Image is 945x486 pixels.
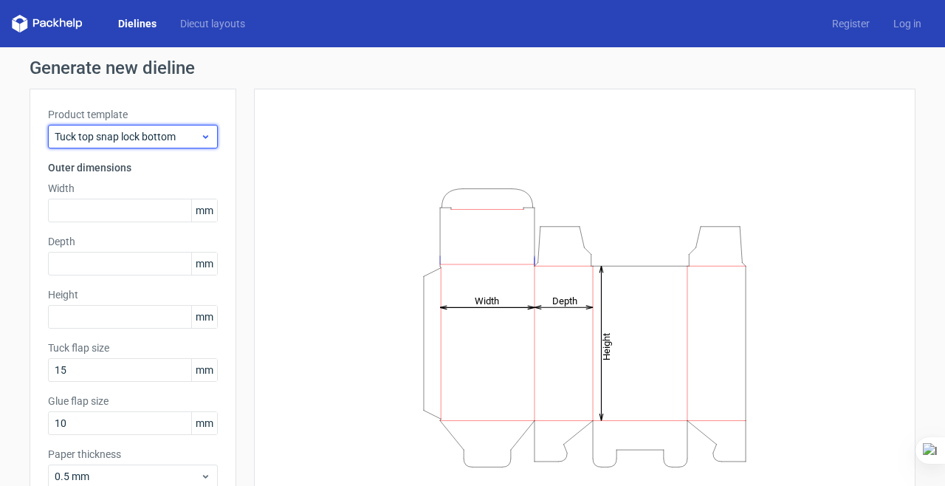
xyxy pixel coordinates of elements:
[882,16,933,31] a: Log in
[820,16,882,31] a: Register
[106,16,168,31] a: Dielines
[475,295,499,306] tspan: Width
[55,469,200,484] span: 0.5 mm
[48,394,218,408] label: Glue flap size
[48,287,218,302] label: Height
[48,181,218,196] label: Width
[48,107,218,122] label: Product template
[168,16,257,31] a: Diecut layouts
[48,340,218,355] label: Tuck flap size
[552,295,577,306] tspan: Depth
[191,412,217,434] span: mm
[30,59,915,77] h1: Generate new dieline
[48,234,218,249] label: Depth
[601,332,612,360] tspan: Height
[191,199,217,222] span: mm
[191,253,217,275] span: mm
[48,447,218,462] label: Paper thickness
[191,306,217,328] span: mm
[191,359,217,381] span: mm
[48,160,218,175] h3: Outer dimensions
[55,129,200,144] span: Tuck top snap lock bottom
